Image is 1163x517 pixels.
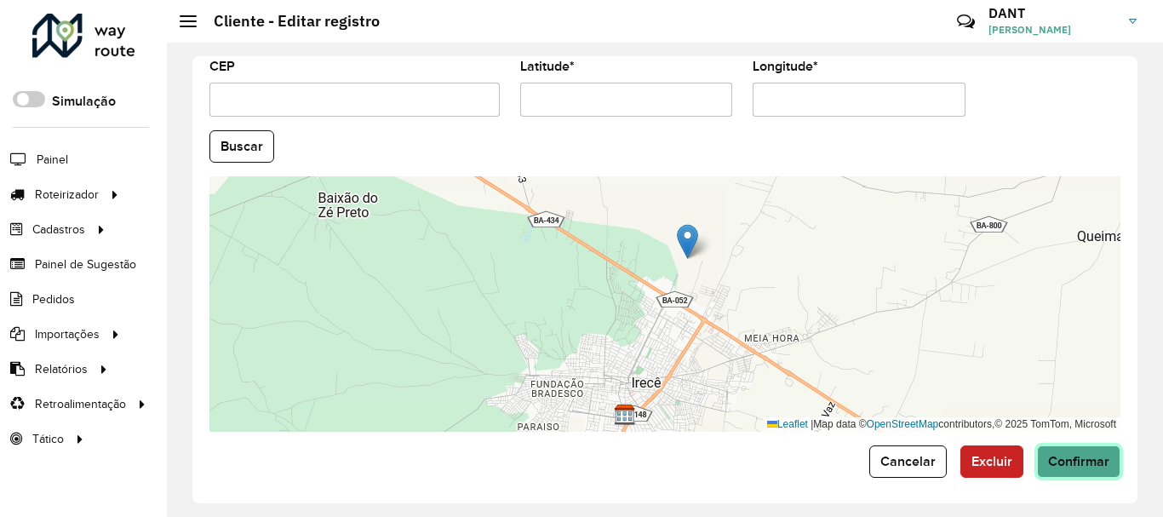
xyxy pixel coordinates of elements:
[763,417,1120,432] div: Map data © contributors,© 2025 TomTom, Microsoft
[1048,454,1109,468] span: Confirmar
[35,325,100,343] span: Importações
[35,256,136,273] span: Painel de Sugestão
[32,221,85,238] span: Cadastros
[32,290,75,308] span: Pedidos
[971,454,1012,468] span: Excluir
[867,418,939,430] a: OpenStreetMap
[753,56,818,77] label: Longitude
[52,91,116,112] label: Simulação
[35,395,126,413] span: Retroalimentação
[35,186,99,204] span: Roteirizador
[614,404,636,426] img: Diskol Irece
[677,224,698,259] img: Marker
[197,12,380,31] h2: Cliente - Editar registro
[960,445,1023,478] button: Excluir
[520,56,575,77] label: Latitude
[880,454,936,468] span: Cancelar
[948,3,984,40] a: Contato Rápido
[811,418,813,430] span: |
[869,445,947,478] button: Cancelar
[767,418,808,430] a: Leaflet
[32,430,64,448] span: Tático
[1037,445,1120,478] button: Confirmar
[988,5,1116,21] h3: DANT
[35,360,88,378] span: Relatórios
[988,22,1116,37] span: [PERSON_NAME]
[37,151,68,169] span: Painel
[209,130,274,163] button: Buscar
[209,56,235,77] label: CEP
